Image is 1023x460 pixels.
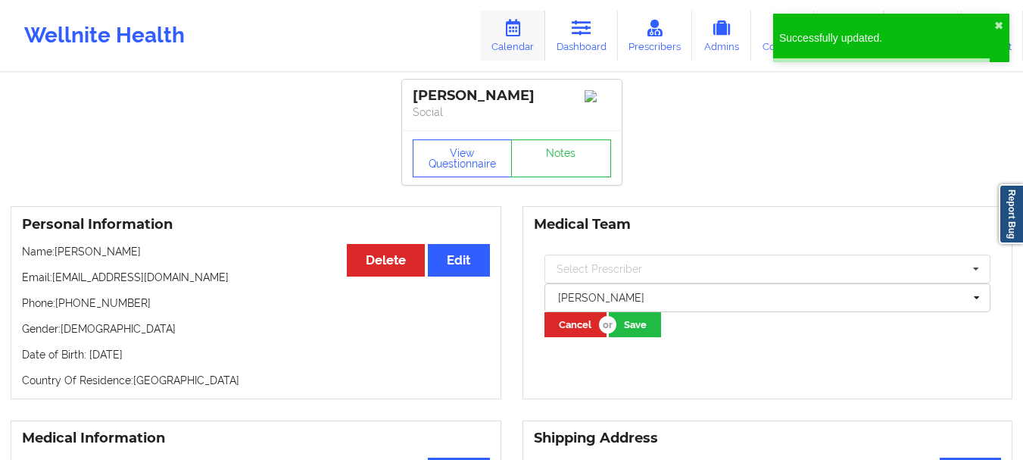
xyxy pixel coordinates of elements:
[22,270,490,285] p: Email: [EMAIL_ADDRESS][DOMAIN_NAME]
[511,139,611,177] a: Notes
[779,30,994,45] div: Successfully updated.
[751,11,814,61] a: Coaches
[692,11,751,61] a: Admins
[545,11,618,61] a: Dashboard
[22,430,490,447] h3: Medical Information
[557,264,642,274] div: Select Prescriber
[428,244,489,277] button: Edit
[609,312,661,337] button: Save
[22,216,490,233] h3: Personal Information
[618,11,693,61] a: Prescribers
[347,244,425,277] button: Delete
[22,244,490,259] p: Name: [PERSON_NAME]
[413,105,611,120] p: Social
[534,216,1002,233] h3: Medical Team
[22,296,490,311] p: Phone: [PHONE_NUMBER]
[480,11,545,61] a: Calendar
[22,347,490,362] p: Date of Birth: [DATE]
[585,90,611,102] img: Image%2Fplaceholer-image.png
[534,430,1002,447] h3: Shipping Address
[999,184,1023,244] a: Report Bug
[413,139,513,177] button: View Questionnaire
[22,373,490,388] p: Country Of Residence: [GEOGRAPHIC_DATA]
[22,321,490,336] p: Gender: [DEMOGRAPHIC_DATA]
[544,312,607,337] button: Cancel
[413,87,611,105] div: [PERSON_NAME]
[994,20,1003,32] button: close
